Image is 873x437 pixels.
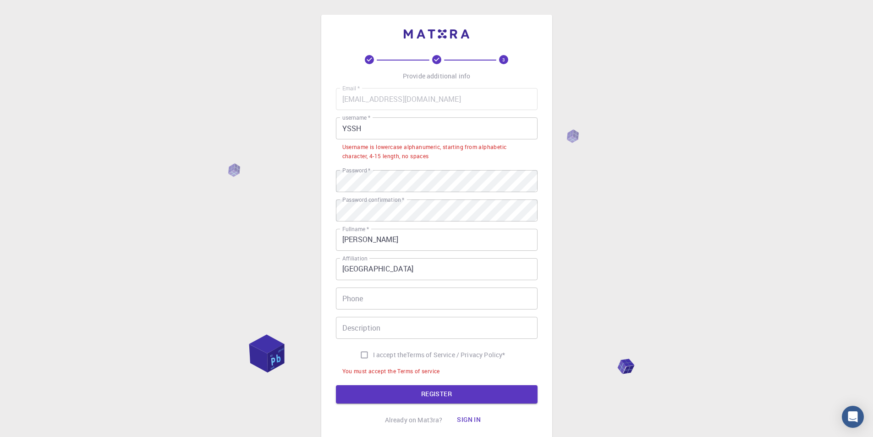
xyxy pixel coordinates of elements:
[406,350,505,360] p: Terms of Service / Privacy Policy *
[403,72,470,81] p: Provide additional info
[406,350,505,360] a: Terms of Service / Privacy Policy*
[385,415,443,425] p: Already on Mat3ra?
[342,143,531,161] div: Username is lowercase alphanumeric, starting from alphabetic character, 4-15 length, no spaces
[450,411,488,429] button: Sign in
[502,56,505,63] text: 3
[342,367,440,376] div: You must accept the Terms of service
[342,225,369,233] label: Fullname
[342,166,370,174] label: Password
[373,350,407,360] span: I accept the
[336,385,538,404] button: REGISTER
[342,114,370,122] label: username
[342,196,404,204] label: Password confirmation
[842,406,864,428] div: Open Intercom Messenger
[342,254,367,262] label: Affiliation
[342,84,360,92] label: Email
